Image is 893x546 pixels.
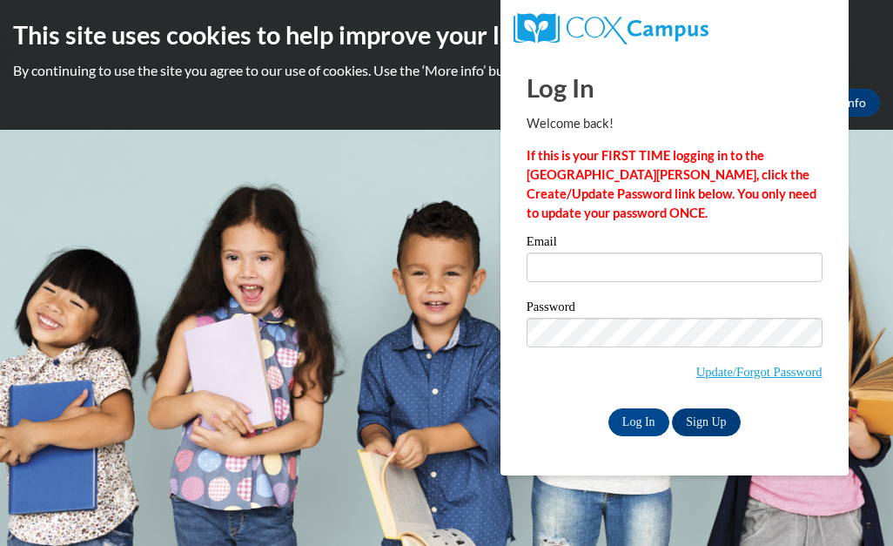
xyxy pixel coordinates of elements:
h2: This site uses cookies to help improve your learning experience. [13,17,880,52]
p: Welcome back! [527,114,822,133]
a: Sign Up [672,408,740,436]
p: By continuing to use the site you agree to our use of cookies. Use the ‘More info’ button to read... [13,61,880,80]
h1: Log In [527,70,822,105]
label: Email [527,235,822,253]
img: COX Campus [514,13,708,44]
strong: If this is your FIRST TIME logging in to the [GEOGRAPHIC_DATA][PERSON_NAME], click the Create/Upd... [527,148,816,220]
label: Password [527,300,822,318]
input: Log In [608,408,669,436]
a: Update/Forgot Password [696,365,822,379]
